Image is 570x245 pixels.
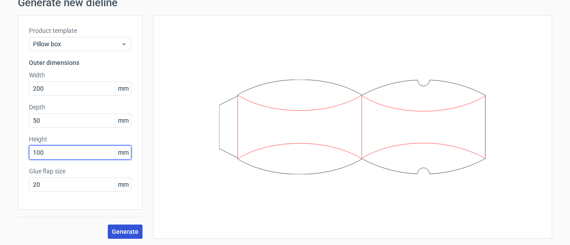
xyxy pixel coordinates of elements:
[29,58,131,67] h3: Outer dimensions
[108,225,142,239] button: Generate
[29,71,131,80] label: Width
[29,26,131,35] label: Product template
[115,146,131,159] span: mm
[112,229,138,235] span: Generate
[29,135,131,144] label: Height
[115,178,131,191] span: mm
[29,103,131,112] label: Depth
[115,114,131,127] span: mm
[115,82,131,95] span: mm
[29,167,131,176] label: Glue flap size
[33,40,121,48] span: Pillow box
